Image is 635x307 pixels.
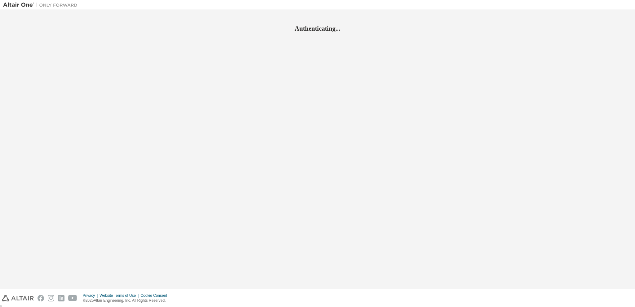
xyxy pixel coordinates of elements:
[38,295,44,301] img: facebook.svg
[100,293,140,298] div: Website Terms of Use
[68,295,77,301] img: youtube.svg
[83,293,100,298] div: Privacy
[48,295,54,301] img: instagram.svg
[58,295,64,301] img: linkedin.svg
[2,295,34,301] img: altair_logo.svg
[3,24,632,33] h2: Authenticating...
[83,298,171,303] p: © 2025 Altair Engineering, Inc. All Rights Reserved.
[3,2,81,8] img: Altair One
[140,293,171,298] div: Cookie Consent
